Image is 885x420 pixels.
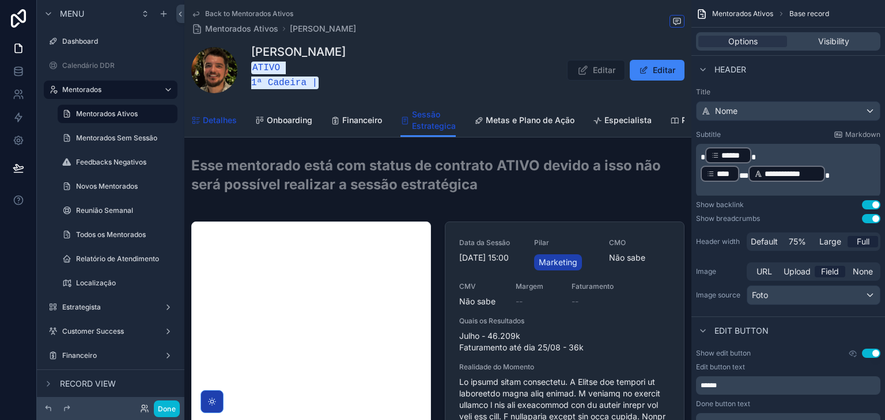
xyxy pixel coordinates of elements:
span: Detalhes [203,114,237,126]
a: Sessão Estrategica [400,104,456,138]
a: Feedbacks Negativos [58,153,177,171]
span: Header [714,64,746,75]
a: Markdown [834,130,880,139]
a: Onboarding [255,110,312,133]
span: Metas e Plano de Ação [486,114,574,126]
a: Novos Mentorados [58,177,177,196]
label: Edit button text [696,362,745,372]
span: Options [728,36,758,47]
a: Mentorados Ativos [191,23,278,35]
button: Done [154,400,180,417]
label: Todos os Mentorados [76,230,175,239]
span: Financeiro [342,114,382,126]
a: Participações [670,110,735,133]
label: Estrategista [62,303,159,312]
a: Customer Success [44,322,177,341]
a: Financeiro [44,346,177,365]
span: Markdown [845,130,880,139]
span: Mentorados Ativos [712,9,773,18]
span: Menu [60,8,84,20]
span: Back to Mentorados Ativos [205,9,293,18]
a: [PERSON_NAME] [290,23,356,35]
a: Detalhes [191,110,237,133]
a: Financeiro [331,110,382,133]
label: Relatório de Atendimento [76,254,175,264]
span: Default [751,236,778,247]
div: scrollable content [696,144,880,196]
label: Mentorados Sem Sessão [76,133,175,143]
label: Localização [76,278,175,288]
label: Mentorados Ativos [76,109,171,119]
a: Estrategista [44,298,177,316]
span: Full [857,236,869,247]
a: Especialista [593,110,652,133]
label: Mentorados [62,85,154,94]
span: Base record [789,9,829,18]
a: Relatório de Atendimento [58,250,177,268]
label: Done button text [696,399,750,408]
code: ATIVO 1ª Cadeira | [251,62,319,89]
span: Foto [752,289,768,301]
span: Onboarding [267,114,312,126]
span: Upload [784,266,811,277]
a: Todos os Mentorados [58,226,177,244]
label: Novos Mentorados [76,182,175,191]
div: Show backlink [696,200,744,209]
a: Mentorados [44,81,177,99]
label: Calendário DDR [62,61,175,70]
div: scrollable content [696,376,880,395]
a: Mentorados Sem Sessão [58,129,177,147]
label: Show edit button [696,349,751,358]
label: Title [696,87,880,97]
label: Image [696,267,742,276]
span: URL [757,266,772,277]
label: Header width [696,237,742,246]
label: Subtitle [696,130,721,139]
span: Participações [682,114,735,126]
a: Reunião Semanal [58,201,177,220]
label: Reunião Semanal [76,206,175,215]
span: Especialista [604,114,652,126]
a: Dashboard [44,32,177,51]
span: Large [819,236,841,247]
span: None [853,266,873,277]
div: Show breadcrumbs [696,214,760,223]
a: Mentorados Ativos [58,105,177,123]
label: Financeiro [62,351,159,360]
a: Metas e Plano de Ação [474,110,574,133]
span: Field [821,266,839,277]
a: Calendário DDR [44,56,177,75]
button: Editar [630,60,684,81]
span: Record view [60,378,116,390]
h1: [PERSON_NAME] [251,44,346,60]
button: Nome [696,101,880,121]
a: Back to Mentorados Ativos [191,9,293,18]
a: Localização [58,274,177,292]
span: 75% [789,236,806,247]
span: Sessão Estrategica [412,109,456,132]
label: Image source [696,291,742,300]
span: Mentorados Ativos [205,23,278,35]
label: Customer Success [62,327,159,336]
button: Foto [747,285,880,305]
span: Edit button [714,325,769,337]
label: Feedbacks Negativos [76,158,175,167]
span: Nome [715,105,737,117]
span: Visibility [818,36,849,47]
label: Dashboard [62,37,175,46]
